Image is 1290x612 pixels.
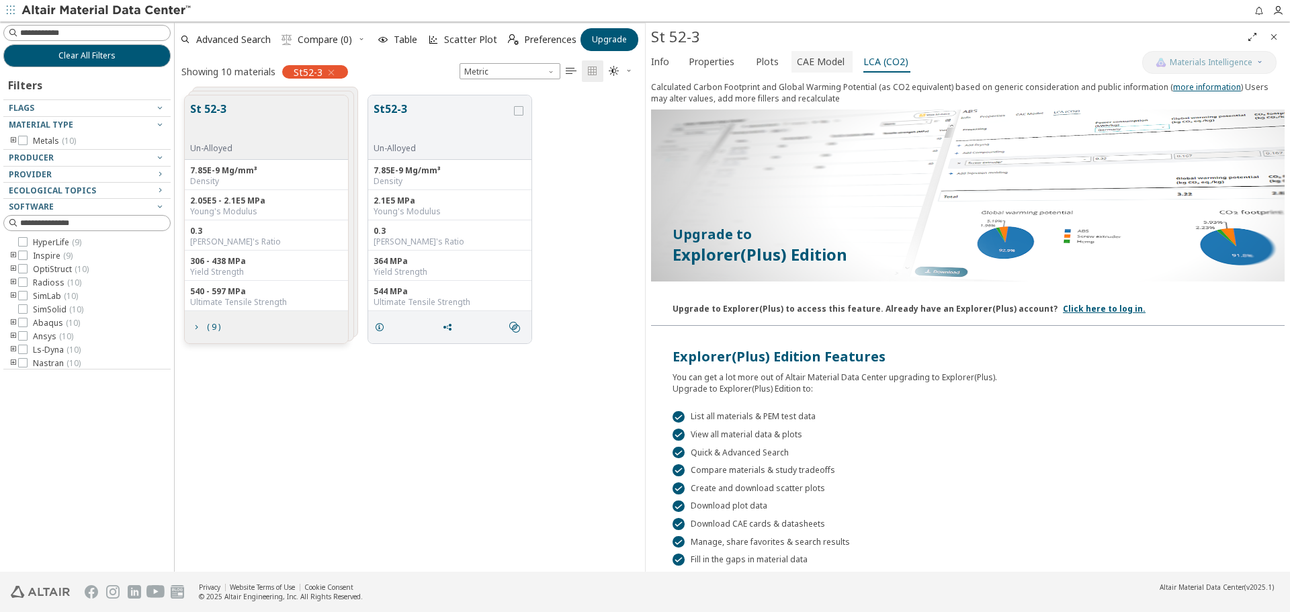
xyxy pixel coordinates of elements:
[1160,582,1274,592] div: (v2025.1)
[1242,26,1263,48] button: Full Screen
[33,136,76,146] span: Metals
[9,318,18,329] i: toogle group
[11,586,70,598] img: Altair Engineering
[190,206,343,217] div: Young's Modulus
[368,314,396,341] button: Details
[3,199,171,215] button: Software
[580,28,638,51] button: Upgrade
[298,35,352,44] span: Compare (0)
[444,35,497,44] span: Scatter Plot
[9,119,73,130] span: Material Type
[63,250,73,261] span: ( 9 )
[1156,57,1166,68] img: AI Copilot
[3,117,171,133] button: Material Type
[460,63,560,79] span: Metric
[33,358,81,369] span: Nastran
[673,572,685,584] div: 
[9,345,18,355] i: toogle group
[67,277,81,288] span: ( 10 )
[582,60,603,82] button: Tile View
[190,165,343,176] div: 7.85E-9 Mg/mm³
[651,51,669,73] span: Info
[58,50,116,61] span: Clear All Filters
[9,169,52,180] span: Provider
[673,518,685,530] div: 
[69,304,83,315] span: ( 10 )
[374,165,526,176] div: 7.85E-9 Mg/mm³
[673,347,1263,366] div: Explorer(Plus) Edition Features
[756,51,779,73] span: Plots
[689,51,734,73] span: Properties
[3,100,171,116] button: Flags
[673,554,1263,566] div: Fill in the gaps in material data
[374,195,526,206] div: 2.1E5 MPa
[9,136,18,146] i: toogle group
[181,65,275,78] div: Showing 10 materials
[436,314,464,341] button: Share
[673,572,1263,584] div: Study material's impact on CO2 Footprint
[62,135,76,146] span: ( 10 )
[67,357,81,369] span: ( 10 )
[673,536,1263,548] div: Manage, share favorites & search results
[199,592,363,601] div: © 2025 Altair Engineering, Inc. All Rights Reserved.
[863,51,908,73] span: LCA (CO2)
[190,286,343,297] div: 540 - 597 MPa
[9,102,34,114] span: Flags
[673,518,1263,530] div: Download CAE cards & datasheets
[1160,582,1244,592] span: Altair Material Data Center
[33,318,80,329] span: Abaqus
[592,34,627,45] span: Upgrade
[374,101,511,143] button: St52-3
[9,331,18,342] i: toogle group
[394,35,417,44] span: Table
[1170,57,1252,68] span: Materials Intelligence
[651,26,1242,48] div: St 52-3
[190,176,343,187] div: Density
[673,411,1263,423] div: List all materials & PEM test data
[673,500,1263,513] div: Download plot data
[374,267,526,277] div: Yield Strength
[9,264,18,275] i: toogle group
[21,4,193,17] img: Altair Material Data Center
[374,297,526,308] div: Ultimate Tensile Strength
[9,201,54,212] span: Software
[673,429,1263,441] div: View all material data & plots
[196,35,271,44] span: Advanced Search
[199,582,220,592] a: Privacy
[3,183,171,199] button: Ecological Topics
[374,226,526,236] div: 0.3
[1142,51,1277,74] button: AI CopilotMaterials Intelligence
[797,51,845,73] span: CAE Model
[673,464,1263,476] div: Compare materials & study tradeoffs
[190,267,343,277] div: Yield Strength
[374,236,526,247] div: [PERSON_NAME]'s Ratio
[75,263,89,275] span: ( 10 )
[560,60,582,82] button: Table View
[673,554,685,566] div: 
[33,264,89,275] span: OptiStruct
[33,304,83,315] span: SimSolid
[1063,303,1146,314] a: Click here to log in.
[524,35,576,44] span: Preferences
[33,291,78,302] span: SimLab
[207,323,220,331] span: ( 9 )
[673,500,685,513] div: 
[609,66,619,77] i: 
[282,34,292,45] i: 
[9,277,18,288] i: toogle group
[673,536,685,548] div: 
[190,143,232,154] div: Un-Alloyed
[1263,26,1285,48] button: Close
[673,482,1263,494] div: Create and download scatter plots
[59,331,73,342] span: ( 10 )
[651,110,1285,281] img: Paywall-GWP-dark
[374,176,526,187] div: Density
[67,344,81,355] span: ( 10 )
[673,447,685,459] div: 
[175,85,645,572] div: grid
[9,251,18,261] i: toogle group
[3,44,171,67] button: Clear All Filters
[9,152,54,163] span: Producer
[33,345,81,355] span: Ls-Dyna
[1173,81,1241,93] a: more information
